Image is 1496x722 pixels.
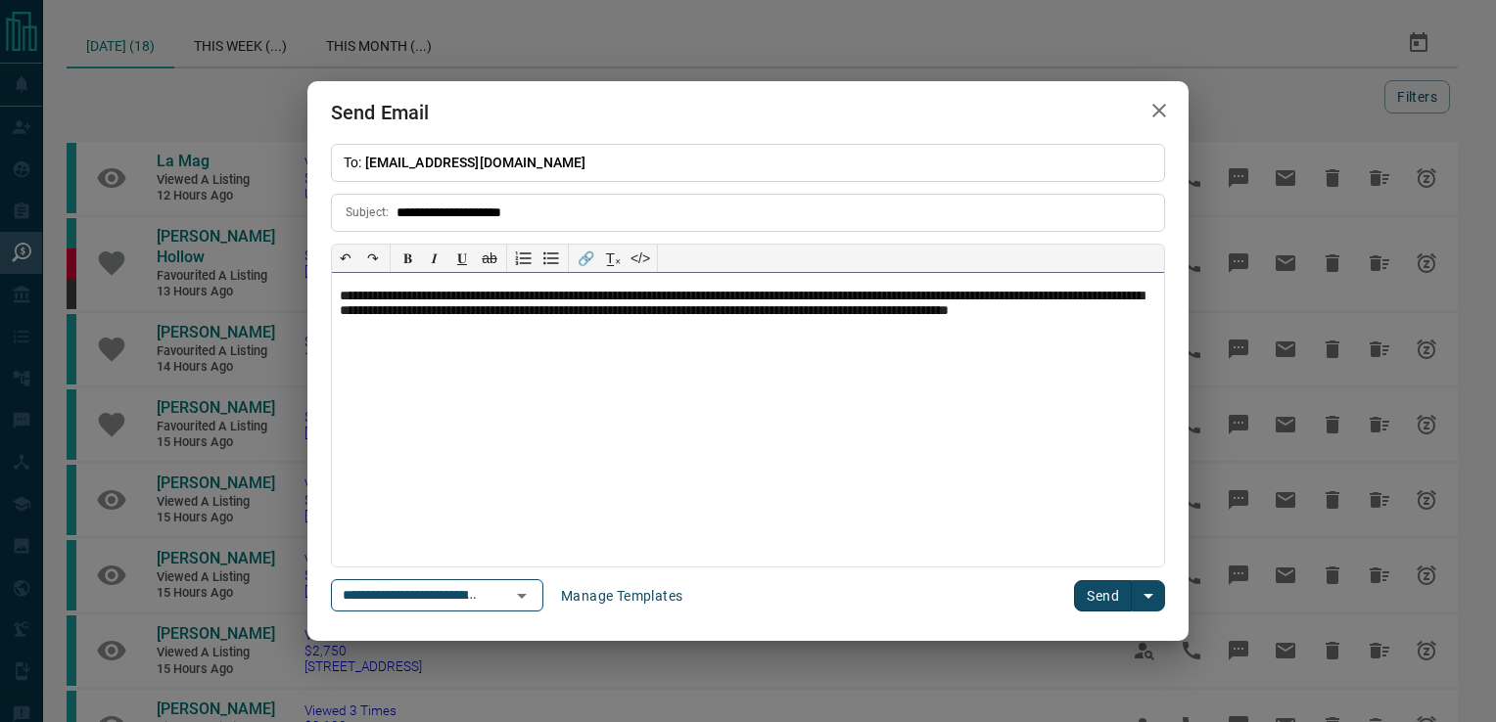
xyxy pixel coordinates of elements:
button: ↷ [359,245,387,272]
button: Manage Templates [549,580,694,611]
button: T̲ₓ [599,245,627,272]
button: Open [508,582,536,609]
button: 🔗 [572,245,599,272]
h2: Send Email [307,81,453,144]
button: </> [627,245,654,272]
button: Bullet list [538,245,565,272]
p: Subject: [346,203,389,221]
s: ab [482,250,497,266]
button: 𝐔 [448,245,476,272]
button: ↶ [332,245,359,272]
button: 𝐁 [394,245,421,272]
button: 𝑰 [421,245,448,272]
button: Send [1074,580,1132,611]
p: To: [331,144,1165,182]
button: ab [476,245,503,272]
span: [EMAIL_ADDRESS][DOMAIN_NAME] [365,155,586,170]
button: Numbered list [510,245,538,272]
div: split button [1074,580,1165,611]
span: 𝐔 [457,250,467,266]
